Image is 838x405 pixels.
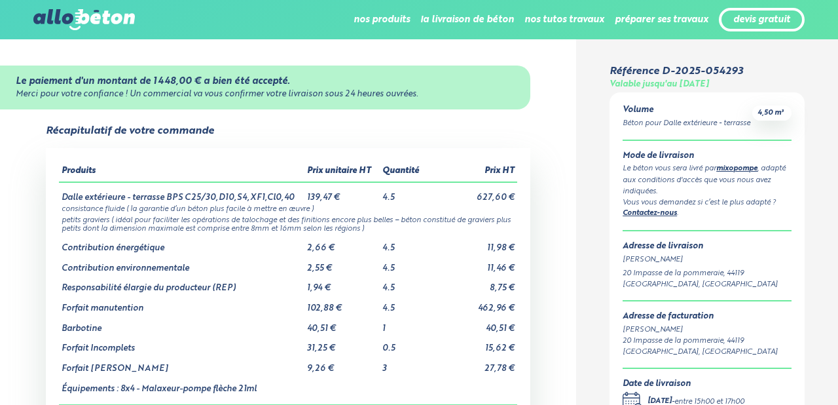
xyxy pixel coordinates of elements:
[420,4,514,35] li: la livraison de béton
[304,161,380,182] th: Prix unitaire HT
[59,334,304,354] td: Forfait Incomplets
[623,379,744,389] div: Date de livraison
[623,151,792,161] div: Mode de livraison
[354,4,410,35] li: nos produits
[623,336,792,358] div: 20 Impasse de la pommeraie, 44119 [GEOGRAPHIC_DATA], [GEOGRAPHIC_DATA]
[33,9,134,30] img: allobéton
[304,233,380,254] td: 2,66 €
[623,163,792,197] div: Le béton vous sera livré par , adapté aux conditions d'accès que vous nous avez indiquées.
[716,165,757,172] a: mixopompe
[436,314,517,334] td: 40,51 €
[615,4,708,35] li: préparer ses travaux
[59,273,304,294] td: Responsabilité élargie du producteur (REP)
[380,233,436,254] td: 4.5
[380,161,436,182] th: Quantité
[623,210,677,217] a: Contactez-nous
[380,273,436,294] td: 4.5
[524,4,604,35] li: nos tutos travaux
[623,118,750,129] div: Béton pour Dalle extérieure - terrasse
[59,214,517,233] td: petits graviers ( idéal pour faciliter les opérations de talochage et des finitions encore plus b...
[59,233,304,254] td: Contribution énergétique
[436,334,517,354] td: 15,62 €
[623,324,792,336] div: [PERSON_NAME]
[46,125,214,137] div: Récapitulatif de votre commande
[721,354,824,391] iframe: Help widget launcher
[380,294,436,314] td: 4.5
[623,312,792,322] div: Adresse de facturation
[623,197,792,220] div: Vous vous demandez si c’est le plus adapté ? .
[59,354,304,374] td: Forfait [PERSON_NAME]
[59,314,304,334] td: Barbotine
[304,314,380,334] td: 40,51 €
[16,77,290,86] strong: Le paiement d'un montant de 1 448,00 € a bien été accepté.
[304,254,380,274] td: 2,55 €
[59,254,304,274] td: Contribution environnementale
[380,314,436,334] td: 1
[380,334,436,354] td: 0.5
[304,294,380,314] td: 102,88 €
[436,182,517,203] td: 627,60 €
[59,161,304,182] th: Produits
[304,273,380,294] td: 1,94 €
[59,294,304,314] td: Forfait manutention
[436,233,517,254] td: 11,98 €
[610,80,709,90] div: Valable jusqu'au [DATE]
[610,66,743,77] div: Référence D-2025-054293
[436,273,517,294] td: 8,75 €
[304,354,380,374] td: 9,26 €
[304,334,380,354] td: 31,25 €
[436,354,517,374] td: 27,78 €
[380,182,436,203] td: 4.5
[380,254,436,274] td: 4.5
[623,106,750,115] div: Volume
[436,161,517,182] th: Prix HT
[380,354,436,374] td: 3
[623,242,792,252] div: Adresse de livraison
[436,294,517,314] td: 462,96 €
[59,182,304,203] td: Dalle extérieure - terrasse BPS C25/30,D10,S4,XF1,Cl0,40
[436,254,517,274] td: 11,46 €
[623,254,792,265] div: [PERSON_NAME]
[304,182,380,203] td: 139,47 €
[733,14,790,26] a: devis gratuit
[623,268,792,290] div: 20 Impasse de la pommeraie, 44119 [GEOGRAPHIC_DATA], [GEOGRAPHIC_DATA]
[757,108,784,118] span: 4,50 m³
[59,202,517,214] td: consistance fluide ( la garantie d’un béton plus facile à mettre en œuvre )
[16,90,515,100] div: Merci pour votre confiance ! Un commercial va vous confirmer votre livraison sous 24 heures ouvrées.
